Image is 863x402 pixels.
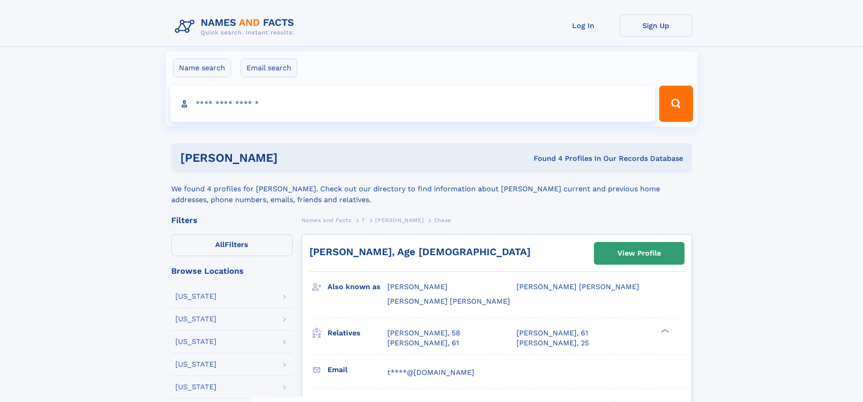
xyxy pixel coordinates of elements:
[328,362,387,378] h3: Email
[362,217,365,223] span: T
[328,279,387,295] h3: Also known as
[171,216,293,224] div: Filters
[387,338,459,348] a: [PERSON_NAME], 61
[175,293,217,300] div: [US_STATE]
[617,243,661,264] div: View Profile
[175,315,217,323] div: [US_STATE]
[659,86,693,122] button: Search Button
[516,338,589,348] a: [PERSON_NAME], 25
[375,214,424,226] a: [PERSON_NAME]
[328,325,387,341] h3: Relatives
[180,152,406,164] h1: [PERSON_NAME]
[175,361,217,368] div: [US_STATE]
[659,328,670,334] div: ❯
[620,15,692,37] a: Sign Up
[171,15,302,39] img: Logo Names and Facts
[547,15,620,37] a: Log In
[516,328,588,338] a: [PERSON_NAME], 61
[387,328,460,338] a: [PERSON_NAME], 58
[171,267,293,275] div: Browse Locations
[171,234,293,256] label: Filters
[241,58,297,77] label: Email search
[405,154,683,164] div: Found 4 Profiles In Our Records Database
[175,338,217,345] div: [US_STATE]
[173,58,231,77] label: Name search
[362,214,365,226] a: T
[171,173,692,205] div: We found 4 profiles for [PERSON_NAME]. Check out our directory to find information about [PERSON_...
[387,282,448,291] span: [PERSON_NAME]
[375,217,424,223] span: [PERSON_NAME]
[309,246,530,257] a: [PERSON_NAME], Age [DEMOGRAPHIC_DATA]
[302,214,352,226] a: Names and Facts
[175,383,217,391] div: [US_STATE]
[387,297,510,305] span: [PERSON_NAME] [PERSON_NAME]
[215,240,225,249] span: All
[516,282,639,291] span: [PERSON_NAME] [PERSON_NAME]
[594,242,684,264] a: View Profile
[170,86,656,122] input: search input
[434,217,451,223] span: Chase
